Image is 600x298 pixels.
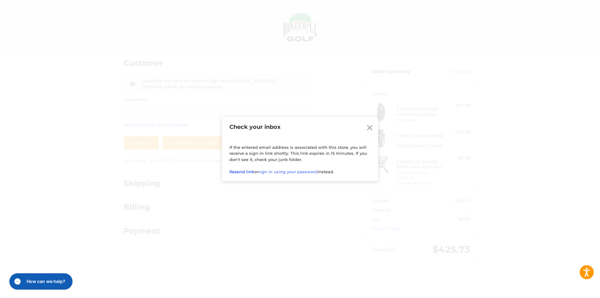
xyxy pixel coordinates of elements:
span: If the entered email address is associated with this store, you will receive a sign-in link short... [229,145,367,162]
p: or instead. [229,169,370,175]
h2: Check your inbox [229,124,370,131]
a: Resend link [229,169,254,174]
iframe: Google Customer Reviews [548,281,600,298]
iframe: Gorgias live chat messenger [6,271,74,292]
a: sign in using your password [258,169,317,174]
